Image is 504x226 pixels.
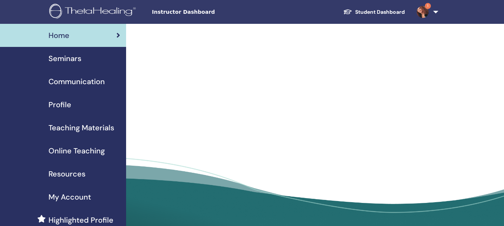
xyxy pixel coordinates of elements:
[152,8,264,16] span: Instructor Dashboard
[48,191,91,203] span: My Account
[425,3,431,9] span: 1
[48,168,85,179] span: Resources
[48,214,113,226] span: Highlighted Profile
[48,76,105,87] span: Communication
[48,145,105,156] span: Online Teaching
[417,6,429,18] img: default.jpg
[48,122,114,133] span: Teaching Materials
[343,9,352,15] img: graduation-cap-white.svg
[48,53,81,64] span: Seminars
[337,5,411,19] a: Student Dashboard
[49,4,138,20] img: logo.png
[48,30,69,41] span: Home
[48,99,71,110] span: Profile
